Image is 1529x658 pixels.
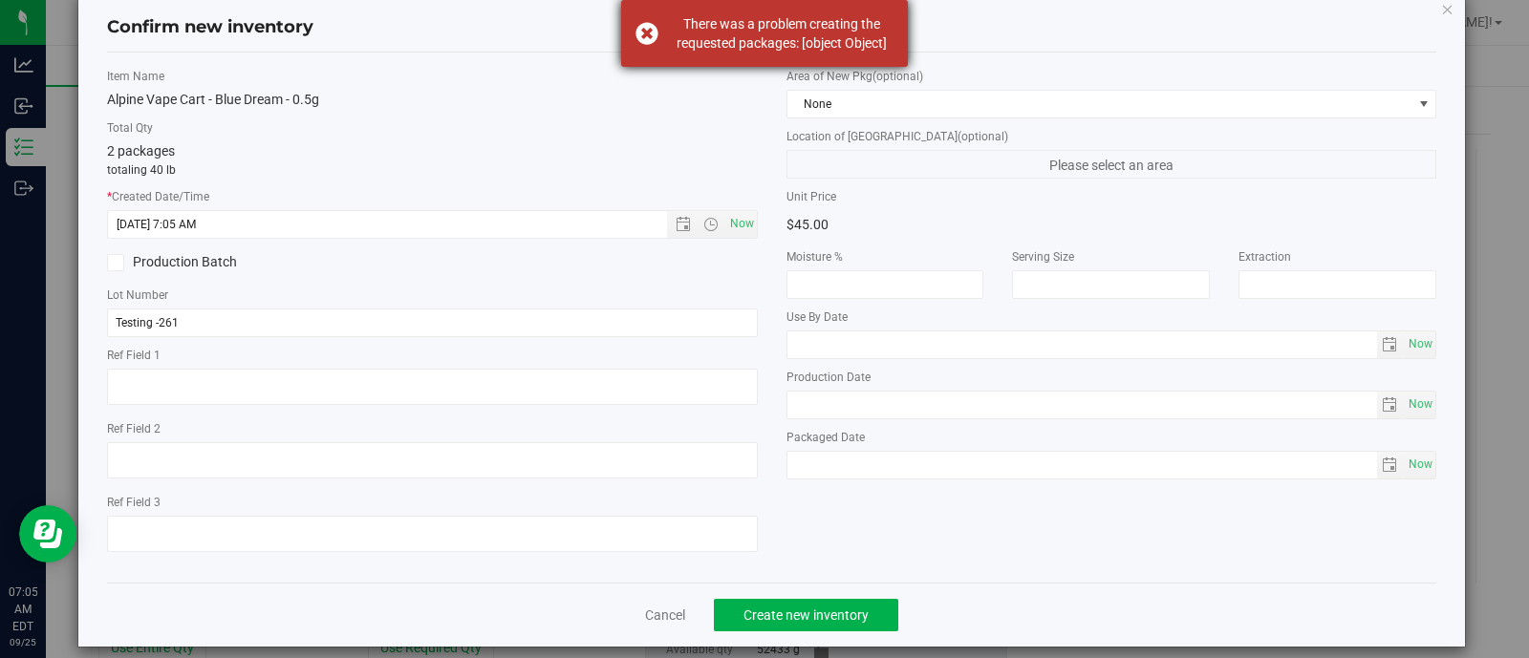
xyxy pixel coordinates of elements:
div: Alpine Vape Cart - Blue Dream - 0.5g [107,90,758,110]
a: Cancel [645,605,685,625]
span: Set Current date [725,210,758,238]
label: Extraction [1238,248,1436,265]
label: Use By Date [786,308,1437,326]
span: Open the date view [667,217,700,232]
span: Set Current date [1405,391,1437,418]
p: totaling 40 lb [107,161,758,179]
span: (optional) [958,130,1008,143]
label: Total Qty [107,119,758,137]
h4: Confirm new inventory [107,15,313,40]
span: 2 packages [107,143,175,159]
div: There was a problem creating the requested packages: [object Object] [669,14,894,53]
label: Serving Size [1012,248,1210,265]
label: Production Date [786,369,1437,386]
label: Item Name [107,68,758,85]
span: None [787,91,1412,117]
span: select [1404,392,1435,418]
label: Moisture % [786,248,984,265]
label: Ref Field 2 [107,420,758,437]
label: Location of [GEOGRAPHIC_DATA] [786,128,1437,145]
label: Packaged Date [786,429,1437,446]
span: Open the time view [695,217,727,232]
span: select [1404,331,1435,358]
button: Create new inventory [714,599,898,631]
label: Created Date/Time [107,188,758,205]
iframe: Resource center [19,505,76,562]
label: Lot Number [107,287,758,304]
span: select [1404,452,1435,478]
span: Create new inventory [743,607,869,623]
span: select [1377,331,1405,358]
label: Ref Field 1 [107,347,758,364]
label: Ref Field 3 [107,494,758,511]
label: Unit Price [786,188,1097,205]
label: Production Batch [107,252,418,272]
label: Area of New Pkg [786,68,1437,85]
span: select [1377,392,1405,418]
span: (optional) [872,70,923,83]
span: Please select an area [786,150,1437,179]
span: select [1377,452,1405,478]
span: Set Current date [1405,330,1437,358]
span: Set Current date [1405,451,1437,478]
div: $45.00 [786,210,1097,239]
